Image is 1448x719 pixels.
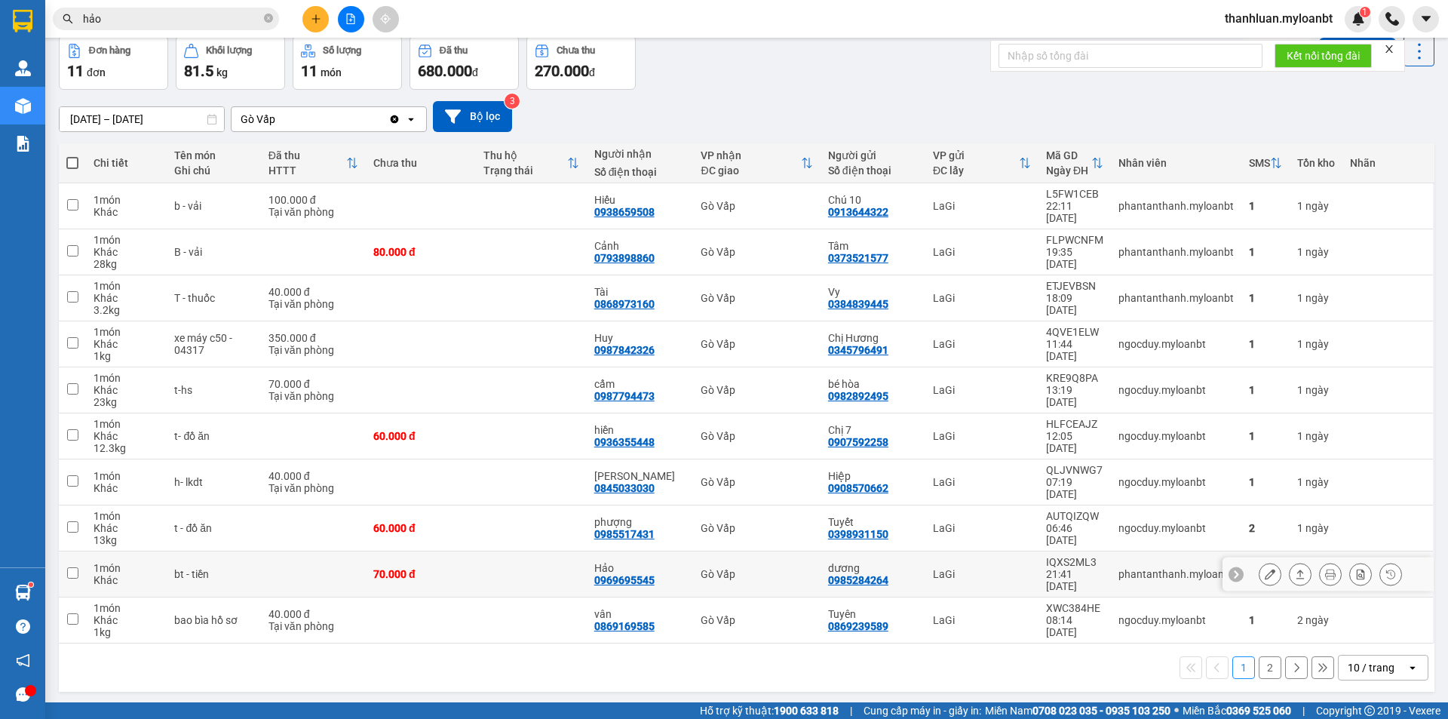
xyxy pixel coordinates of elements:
div: 12.3 kg [94,442,159,454]
div: Ghi chú [174,164,253,177]
div: 0373521577 [828,252,888,264]
div: 0985517431 [594,528,655,540]
span: đơn [87,66,106,78]
div: QLJVNWG7 [1046,464,1103,476]
div: Gò Vấp [701,338,812,350]
div: L5FW1CEB [1046,188,1103,200]
div: Giao hàng [1289,563,1311,585]
div: bao bìa hồ sơ [174,614,253,626]
div: 40.000 đ [268,286,358,298]
div: 0987842326 [594,344,655,356]
div: Trạng thái [483,164,566,177]
span: ngày [1305,384,1329,396]
div: Tài [594,286,686,298]
div: Tâm [828,240,918,252]
div: 60.000 đ [373,430,468,442]
button: Số lượng11món [293,35,402,90]
span: environment [8,84,18,94]
div: 1 [1249,384,1282,396]
li: VP Gò Vấp [8,64,104,81]
div: Gò Vấp [701,384,812,396]
div: 1 [1297,200,1335,212]
button: Đã thu680.000đ [410,35,519,90]
div: Số điện thoại [828,164,918,177]
th: Toggle SortBy [693,143,820,183]
div: HTTT [268,164,346,177]
div: Tại văn phòng [268,390,358,402]
span: ngày [1305,200,1329,212]
div: ngocduy.myloanbt [1118,614,1234,626]
div: 0869239589 [828,620,888,632]
svg: open [405,113,417,125]
div: Người gửi [828,149,918,161]
span: thanhluan.myloanbt [1213,9,1345,28]
div: phantanthanh.myloanbt [1118,246,1234,258]
div: LaGi [933,292,1031,304]
div: Khối lượng [206,45,252,56]
div: 1 món [94,372,159,384]
div: Gò Vấp [701,614,812,626]
div: 1 món [94,470,159,482]
div: VP gửi [933,149,1019,161]
div: 12:05 [DATE] [1046,430,1103,454]
div: LaGi [933,200,1031,212]
div: Huy [594,332,686,344]
span: ⚪️ [1174,708,1179,714]
button: 1 [1232,656,1255,679]
div: LaGi [933,246,1031,258]
span: ngày [1305,292,1329,304]
div: 60.000 đ [373,522,468,534]
div: Chưa thu [557,45,595,56]
div: 1 [1297,430,1335,442]
div: 06:46 [DATE] [1046,522,1103,546]
div: t - đồ ăn [174,522,253,534]
span: search [63,14,73,24]
div: LaGi [933,338,1031,350]
div: Tại văn phòng [268,206,358,218]
div: 1 [1249,476,1282,488]
span: Kết nối tổng đài [1287,48,1360,64]
button: Khối lượng81.5kg [176,35,285,90]
span: ngày [1305,430,1329,442]
div: 22:11 [DATE] [1046,200,1103,224]
span: kg [216,66,228,78]
span: Hỗ trợ kỹ thuật: [700,702,839,719]
div: AUTQIZQW [1046,510,1103,522]
span: 11 [301,62,318,80]
th: Toggle SortBy [476,143,586,183]
span: món [321,66,342,78]
button: Bộ lọc [433,101,512,132]
div: Tại văn phòng [268,344,358,356]
div: b - vải [174,200,253,212]
div: ngocduy.myloanbt [1118,476,1234,488]
div: hiền [594,424,686,436]
div: Gò Vấp [701,522,812,534]
div: 1 món [94,194,159,206]
div: 1 [1249,614,1282,626]
div: Hiệp [828,470,918,482]
img: warehouse-icon [15,585,31,601]
sup: 1 [1360,7,1370,17]
div: 07:19 [DATE] [1046,476,1103,500]
div: Nhãn [1350,157,1425,169]
button: 2 [1259,656,1281,679]
div: 1 [1297,384,1335,396]
div: Gò Vấp [701,292,812,304]
div: 0869169585 [594,620,655,632]
button: plus [302,6,329,32]
div: 13 kg [94,534,159,546]
div: LaGi [933,430,1031,442]
div: ngocduy.myloanbt [1118,338,1234,350]
span: 81.5 [184,62,213,80]
span: 1 [1362,7,1367,17]
div: 2 [1249,522,1282,534]
div: bé hòa [828,378,918,390]
div: 0868973160 [594,298,655,310]
div: 4QVE1ELW [1046,326,1103,338]
svg: open [1407,662,1419,674]
div: Nhân viên [1118,157,1234,169]
div: Cảnh [594,240,686,252]
strong: 1900 633 818 [774,705,839,717]
div: 1 [1249,430,1282,442]
input: Nhập số tổng đài [999,44,1262,68]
